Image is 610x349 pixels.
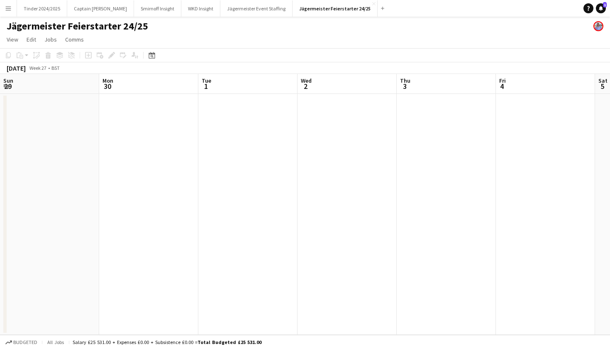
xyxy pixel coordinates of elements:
span: 3 [399,81,410,91]
div: BST [51,65,60,71]
span: 1 [200,81,211,91]
span: 2 [300,81,312,91]
a: 1 [596,3,606,13]
span: 29 [2,81,13,91]
h1: Jägermeister Feierstarter 24/25 [7,20,148,32]
span: Thu [400,77,410,84]
button: WKD Insight [181,0,220,17]
button: Smirnoff Insight [134,0,181,17]
span: Edit [27,36,36,43]
span: View [7,36,18,43]
a: View [3,34,22,45]
span: Week 27 [27,65,48,71]
span: Mon [102,77,113,84]
span: 1 [603,2,607,7]
app-user-avatar: Lucy Hillier [593,21,603,31]
button: Jägermeister Event Staffing [220,0,293,17]
a: Comms [62,34,87,45]
button: Budgeted [4,338,39,347]
span: 30 [101,81,113,91]
span: Tue [202,77,211,84]
span: Fri [499,77,506,84]
span: 5 [597,81,608,91]
div: [DATE] [7,64,26,72]
a: Edit [23,34,39,45]
a: Jobs [41,34,60,45]
span: 4 [498,81,506,91]
button: Jägermeister Feierstarter 24/25 [293,0,378,17]
span: Jobs [44,36,57,43]
div: Salary £25 531.00 + Expenses £0.00 + Subsistence £0.00 = [73,339,261,345]
button: Captain [PERSON_NAME] [67,0,134,17]
span: Sat [598,77,608,84]
span: Sun [3,77,13,84]
button: Tinder 2024/2025 [17,0,67,17]
span: Budgeted [13,339,37,345]
span: All jobs [46,339,66,345]
span: Total Budgeted £25 531.00 [198,339,261,345]
span: Comms [65,36,84,43]
span: Wed [301,77,312,84]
